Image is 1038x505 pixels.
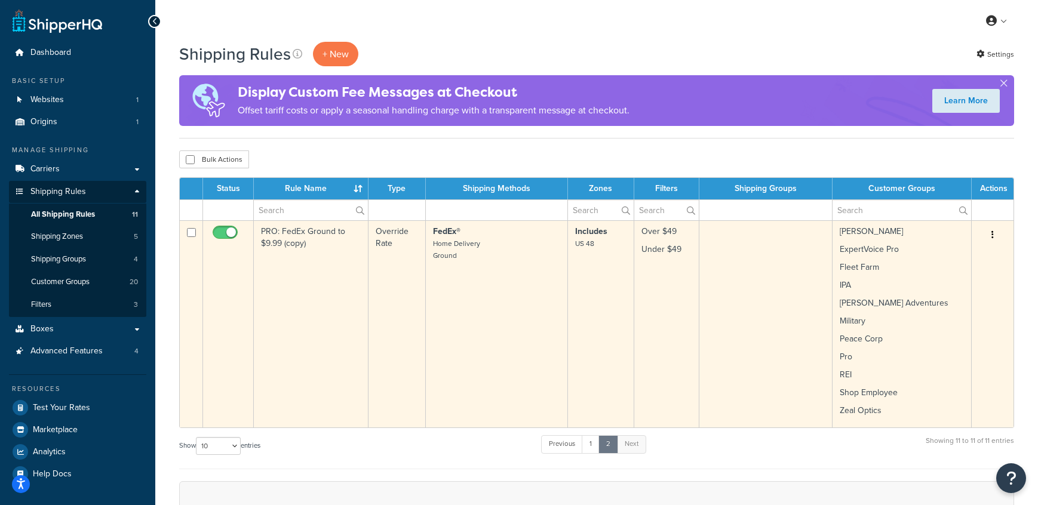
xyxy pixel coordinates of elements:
[932,89,1000,113] a: Learn More
[976,46,1014,63] a: Settings
[179,42,291,66] h1: Shipping Rules
[9,340,146,362] li: Advanced Features
[136,117,139,127] span: 1
[179,75,238,126] img: duties-banner-06bc72dcb5fe05cb3f9472aba00be2ae8eb53ab6f0d8bb03d382ba314ac3c341.png
[840,297,964,309] p: [PERSON_NAME] Adventures
[9,181,146,317] li: Shipping Rules
[634,200,699,220] input: Search
[136,95,139,105] span: 1
[313,42,358,66] p: + New
[132,210,138,220] span: 11
[9,271,146,293] a: Customer Groups 20
[179,150,249,168] button: Bulk Actions
[9,204,146,226] li: All Shipping Rules
[30,117,57,127] span: Origins
[31,300,51,310] span: Filters
[9,226,146,248] li: Shipping Zones
[30,346,103,356] span: Advanced Features
[972,178,1014,199] th: Actions
[33,403,90,413] span: Test Your Rates
[634,178,699,199] th: Filters
[641,244,692,255] p: Under $49
[130,277,138,287] span: 20
[30,95,64,105] span: Websites
[840,279,964,291] p: IPA
[433,225,460,238] strong: FedEx®
[582,435,600,453] a: 1
[541,435,583,453] a: Previous
[9,397,146,418] a: Test Your Rates
[996,463,1026,493] button: Open Resource Center
[254,200,368,220] input: Search
[33,469,72,479] span: Help Docs
[433,238,480,261] small: Home Delivery Ground
[840,333,964,345] p: Peace Corp
[840,369,964,381] p: REI
[9,76,146,86] div: Basic Setup
[840,315,964,327] p: Military
[9,204,146,226] a: All Shipping Rules 11
[30,48,71,58] span: Dashboard
[238,102,629,119] p: Offset tariff costs or apply a seasonal handling charge with a transparent message at checkout.
[840,351,964,363] p: Pro
[833,220,972,427] td: [PERSON_NAME]
[368,220,426,427] td: Override Rate
[31,277,90,287] span: Customer Groups
[9,158,146,180] li: Carriers
[9,42,146,64] a: Dashboard
[13,9,102,33] a: ShipperHQ Home
[699,178,833,199] th: Shipping Groups
[33,447,66,457] span: Analytics
[31,210,95,220] span: All Shipping Rules
[833,178,972,199] th: Customer Groups
[840,261,964,273] p: Fleet Farm
[30,164,60,174] span: Carriers
[9,89,146,111] li: Websites
[30,324,54,334] span: Boxes
[840,244,964,255] p: ExpertVoice Pro
[33,425,78,435] span: Marketplace
[134,254,138,264] span: 4
[833,200,971,220] input: Search
[196,437,241,455] select: Showentries
[254,178,368,199] th: Rule Name : activate to sort column ascending
[31,232,83,242] span: Shipping Zones
[9,248,146,270] a: Shipping Groups 4
[9,419,146,441] a: Marketplace
[368,178,426,199] th: Type
[568,200,633,220] input: Search
[426,178,569,199] th: Shipping Methods
[9,226,146,248] a: Shipping Zones 5
[31,254,86,264] span: Shipping Groups
[9,89,146,111] a: Websites 1
[9,294,146,316] a: Filters 3
[9,111,146,133] a: Origins 1
[30,187,86,197] span: Shipping Rules
[840,405,964,417] p: Zeal Optics
[568,178,634,199] th: Zones
[9,145,146,155] div: Manage Shipping
[9,318,146,340] a: Boxes
[9,248,146,270] li: Shipping Groups
[9,294,146,316] li: Filters
[9,271,146,293] li: Customer Groups
[575,238,594,249] small: US 48
[634,220,699,427] td: Over $49
[9,384,146,394] div: Resources
[134,300,138,310] span: 3
[9,111,146,133] li: Origins
[134,346,139,356] span: 4
[9,463,146,485] a: Help Docs
[926,434,1014,460] div: Showing 11 to 11 of 11 entries
[575,225,607,238] strong: Includes
[9,181,146,203] a: Shipping Rules
[840,387,964,399] p: Shop Employee
[9,441,146,463] a: Analytics
[203,178,254,199] th: Status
